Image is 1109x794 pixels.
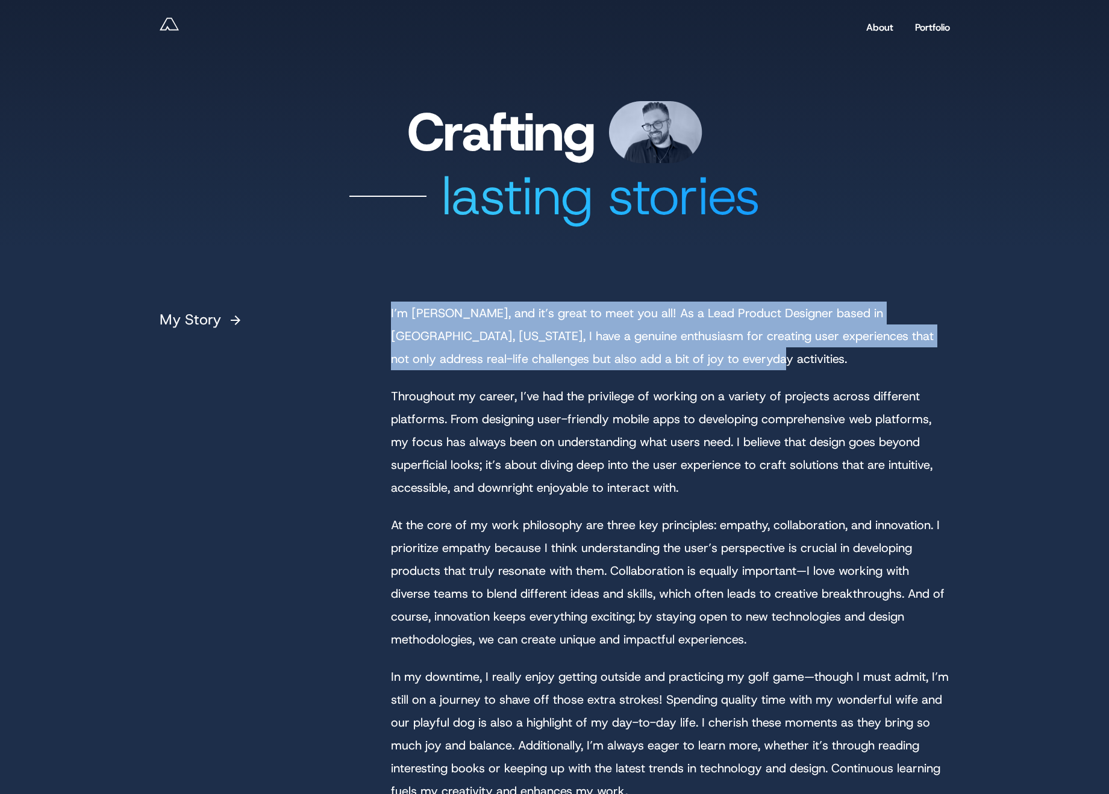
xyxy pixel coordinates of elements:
p: At the core of my work philosophy are three key principles: empathy, collaboration, and innovatio... [391,513,950,651]
div: lasting stories [160,163,950,229]
h1: Crafting [160,101,950,163]
h4: My Story [160,302,243,338]
p: I’m [PERSON_NAME], and it’s great to meet you all! As a Lead Product Designer based in [GEOGRAPHI... [391,302,950,370]
a: About [866,16,893,39]
p: Throughout my career, I’ve had the privilege of working on a variety of projects across different... [391,385,950,499]
a: Andy Reff - Lead Product Designer [160,14,179,41]
a: Portfolio [915,16,950,39]
img: Andy Reff - Lead Product Designer [609,101,702,163]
